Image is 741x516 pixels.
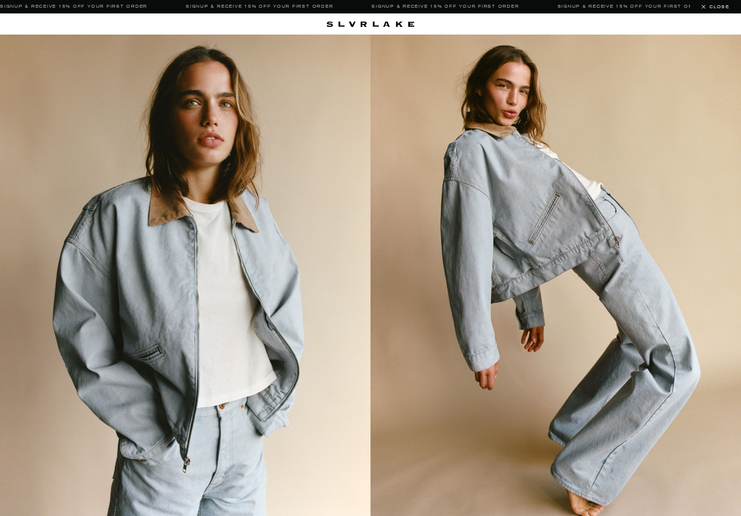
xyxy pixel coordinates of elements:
span: Close [709,4,729,10]
a: Signup & Receive 15% Off Your First Order [558,4,705,10]
a: Signup & Receive 15% Off Your First Order [371,4,519,10]
button: Close [690,4,741,10]
a: Signup & Receive 15% Off Your First Order [186,4,333,10]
